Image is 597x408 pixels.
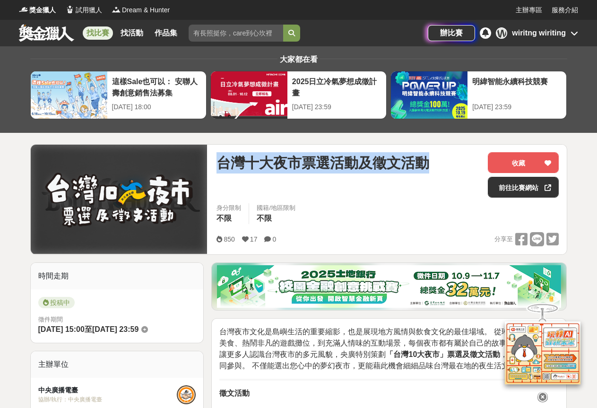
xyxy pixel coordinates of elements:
div: wiritng wiriting [512,27,566,39]
img: Logo [65,5,75,14]
a: LogoDream & Hunter [112,5,170,15]
div: W [496,27,507,39]
div: 主辦單位 [31,351,204,378]
span: [DATE] 15:00 [38,325,85,333]
img: Cover Image [31,145,208,254]
span: 17 [250,235,258,243]
div: 時間走期 [31,263,204,289]
span: 獎金獵人 [29,5,56,15]
span: 至 [85,325,92,333]
div: 2025日立冷氣夢想成徵計畫 [292,76,381,97]
a: 前往比賽網站 [488,177,559,198]
a: 作品集 [151,26,181,40]
a: 這樣Sale也可以： 安聯人壽創意銷售法募集[DATE] 18:00 [30,71,207,119]
div: 身分限制 [216,203,241,213]
span: 0 [272,235,276,243]
a: 明緯智能永續科技競賽[DATE] 23:59 [390,71,567,119]
img: d20b4788-230c-4a26-8bab-6e291685a538.png [217,265,561,308]
span: 台灣夜市文化是島嶼生活的重要縮影，也是展現地方風情與飲食文化的最佳場域。 從琳瑯滿目的街頭美食、熱鬧非凡的遊戲攤位，到充滿人情味的互動場景，每個夜市都有屬於自己的故事與魅力。 為了讓更多人認識台... [219,328,554,370]
span: 台灣十大夜市票選活動及徵文活動 [216,152,429,174]
img: Logo [19,5,28,14]
div: [DATE] 23:59 [472,102,562,112]
div: 明緯智能永續科技競賽 [472,76,562,97]
a: 主辦專區 [516,5,542,15]
div: [DATE] 18:00 [112,102,201,112]
a: 找比賽 [83,26,113,40]
div: 國籍/地區限制 [257,203,295,213]
div: 中央廣播電臺 [38,385,177,395]
a: Logo試用獵人 [65,5,102,15]
span: 大家都在看 [277,55,320,63]
span: 不限 [216,214,232,222]
span: 試用獵人 [76,5,102,15]
span: 分享至 [494,232,513,246]
span: [DATE] 23:59 [92,325,138,333]
a: Logo獎金獵人 [19,5,56,15]
span: Dream & Hunter [122,5,170,15]
input: 有長照挺你，care到心坎裡！青春出手，拍出照顧 影音徵件活動 [189,25,283,42]
strong: 徵文活動 [219,389,250,397]
span: 850 [224,235,234,243]
img: d2146d9a-e6f6-4337-9592-8cefde37ba6b.png [505,321,580,384]
span: 投稿中 [38,297,75,308]
strong: 「台灣10大夜市」票選及徵文活動 [386,350,500,358]
img: Logo [112,5,121,14]
button: 收藏 [488,152,559,173]
div: 這樣Sale也可以： 安聯人壽創意銷售法募集 [112,76,201,97]
a: 找活動 [117,26,147,40]
div: [DATE] 23:59 [292,102,381,112]
div: 協辦/執行： 中央廣播電臺 [38,395,177,404]
span: 不限 [257,214,272,222]
span: 徵件期間 [38,316,63,323]
a: 辦比賽 [428,25,475,41]
a: 2025日立冷氣夢想成徵計畫[DATE] 23:59 [210,71,387,119]
a: 服務介紹 [552,5,578,15]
